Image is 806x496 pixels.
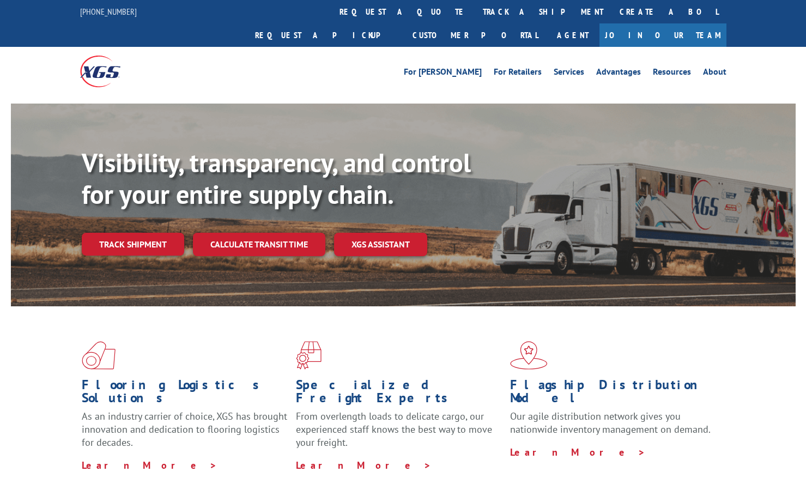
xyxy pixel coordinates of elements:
[554,68,584,80] a: Services
[247,23,404,47] a: Request a pickup
[296,341,322,370] img: xgs-icon-focused-on-flooring-red
[546,23,599,47] a: Agent
[80,6,137,17] a: [PHONE_NUMBER]
[193,233,325,256] a: Calculate transit time
[599,23,726,47] a: Join Our Team
[494,68,542,80] a: For Retailers
[296,410,502,458] p: From overlength loads to delicate cargo, our experienced staff knows the best way to move your fr...
[596,68,641,80] a: Advantages
[510,341,548,370] img: xgs-icon-flagship-distribution-model-red
[653,68,691,80] a: Resources
[82,410,287,449] span: As an industry carrier of choice, XGS has brought innovation and dedication to flooring logistics...
[510,378,716,410] h1: Flagship Distribution Model
[510,446,646,458] a: Learn More >
[82,233,184,256] a: Track shipment
[82,146,471,211] b: Visibility, transparency, and control for your entire supply chain.
[510,410,711,435] span: Our agile distribution network gives you nationwide inventory management on demand.
[82,378,288,410] h1: Flooring Logistics Solutions
[404,23,546,47] a: Customer Portal
[404,68,482,80] a: For [PERSON_NAME]
[296,378,502,410] h1: Specialized Freight Experts
[703,68,726,80] a: About
[334,233,427,256] a: XGS ASSISTANT
[82,341,116,370] img: xgs-icon-total-supply-chain-intelligence-red
[296,459,432,471] a: Learn More >
[82,459,217,471] a: Learn More >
